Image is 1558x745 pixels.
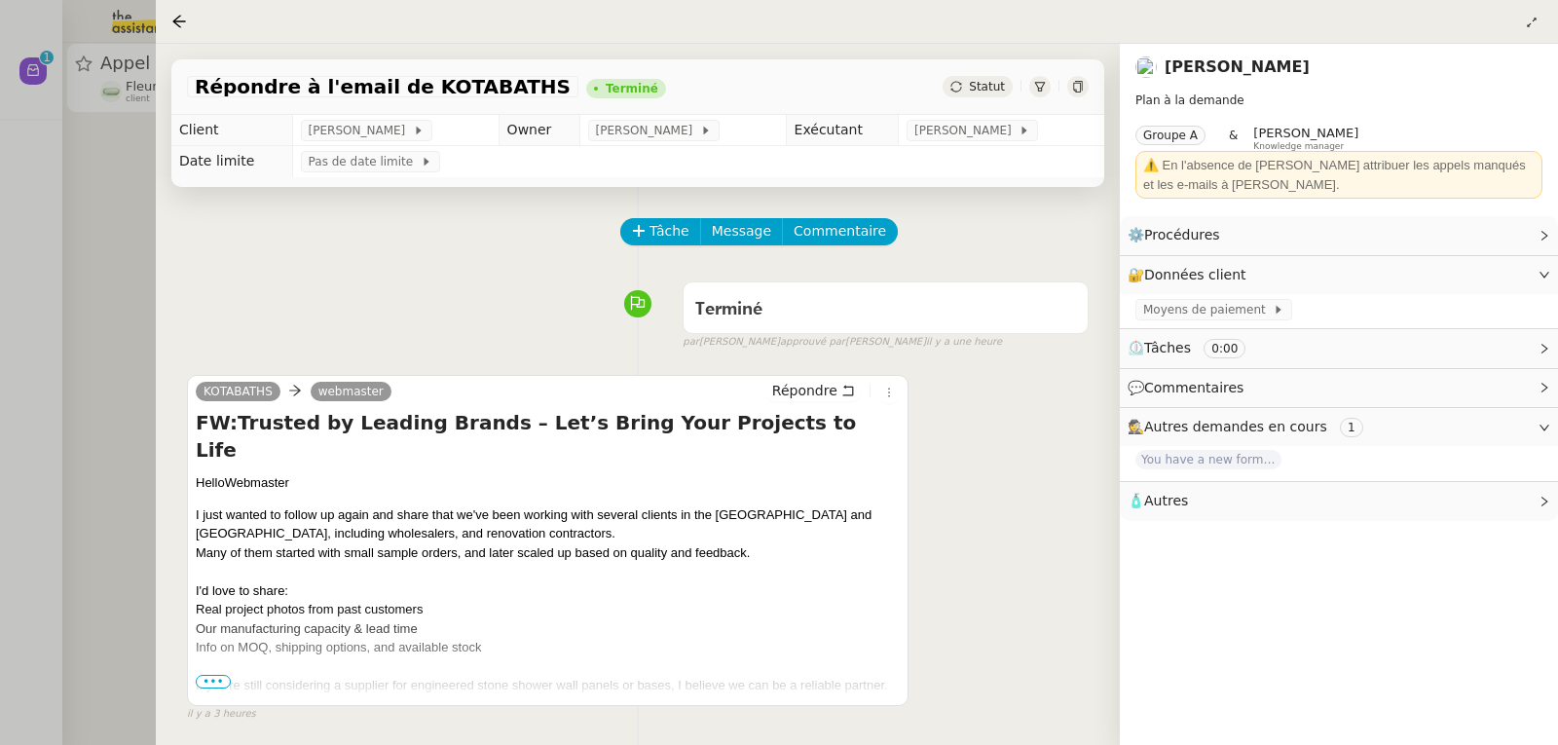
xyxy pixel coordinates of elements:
[1120,329,1558,367] div: ⏲️Tâches 0:00
[196,602,481,654] a: Real project photos from past customers Our manufacturing capacity & lead time Info on MOQ, shipp...
[786,115,898,146] td: Exécutant
[196,507,872,541] a: I just wanted to follow up again and share that we've been working with several clients in the [G...
[1253,126,1358,151] app-user-label: Knowledge manager
[1143,156,1535,194] div: ⚠️ En l'absence de [PERSON_NAME] attribuer les appels manqués et les e-mails à [PERSON_NAME].
[1144,340,1191,355] span: Tâches
[1135,126,1206,145] nz-tag: Groupe A
[1120,256,1558,294] div: 🔐Données client
[969,80,1005,93] span: Statut
[171,146,292,177] td: Date limite
[782,218,898,245] button: Commentaire
[309,152,421,171] span: Pas de date limite
[649,220,689,242] span: Tâche
[499,115,579,146] td: Owner
[772,381,837,400] span: Répondre
[914,121,1019,140] span: [PERSON_NAME]
[695,301,762,318] span: Terminé
[1144,227,1220,242] span: Procédures
[1128,493,1188,508] span: 🧴
[1135,450,1281,469] span: You have a new form submission on your Webflow site!
[1120,482,1558,520] div: 🧴Autres
[1128,264,1254,286] span: 🔐
[196,583,288,598] a: I'd love to share:
[683,334,699,351] span: par
[1144,380,1243,395] span: Commentaires
[309,121,413,140] span: [PERSON_NAME]
[196,475,289,490] span: Hello
[1144,493,1188,508] span: Autres
[1229,126,1238,151] span: &
[1144,419,1327,434] span: Autres demandes en cours
[596,121,700,140] span: [PERSON_NAME]
[794,220,886,242] span: Commentaire
[1128,380,1252,395] span: 💬
[1120,369,1558,407] div: 💬Commentaires
[700,218,783,245] button: Message
[765,380,862,401] button: Répondre
[196,409,900,464] h4: FW:Trusted by Leading Brands – Let’s Bring Your Projects to Life
[196,383,280,400] a: KOTABATHS
[926,334,1002,351] span: il y a une heure
[1204,339,1245,358] nz-tag: 0:00
[1128,224,1229,246] span: ⚙️
[196,675,231,689] span: •••
[1120,216,1558,254] div: ⚙️Procédures
[1128,419,1371,434] span: 🕵️
[187,706,256,723] span: il y a 3 heures
[171,115,292,146] td: Client
[1135,93,1244,107] span: Plan à la demande
[683,334,1002,351] small: [PERSON_NAME] [PERSON_NAME]
[1135,56,1157,78] img: users%2FnSvcPnZyQ0RA1JfSOxSfyelNlJs1%2Favatar%2Fp1050537-640x427.jpg
[195,77,571,96] span: Répondre à l'email de KOTABATHS
[606,83,658,94] div: Terminé
[311,383,391,400] a: webmaster
[1253,126,1358,140] span: [PERSON_NAME]
[712,220,771,242] span: Message
[1143,300,1273,319] span: Moyens de paiement
[196,678,888,692] a: If you're still considering a supplier for engineered stone shower wall panels or bases, I believ...
[196,697,453,712] a: You're welcome to chat directly on WhatsApp:
[1128,340,1262,355] span: ⏲️
[1144,267,1246,282] span: Données client
[1120,408,1558,446] div: 🕵️Autres demandes en cours 1
[620,218,701,245] button: Tâche
[1340,418,1363,437] nz-tag: 1
[196,545,750,560] a: Many of them started with small sample orders, and later scaled up based on quality and feedback.
[780,334,845,351] span: approuvé par
[1253,141,1344,152] span: Knowledge manager
[225,475,289,490] span: Webmaster
[1165,57,1310,76] a: [PERSON_NAME]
